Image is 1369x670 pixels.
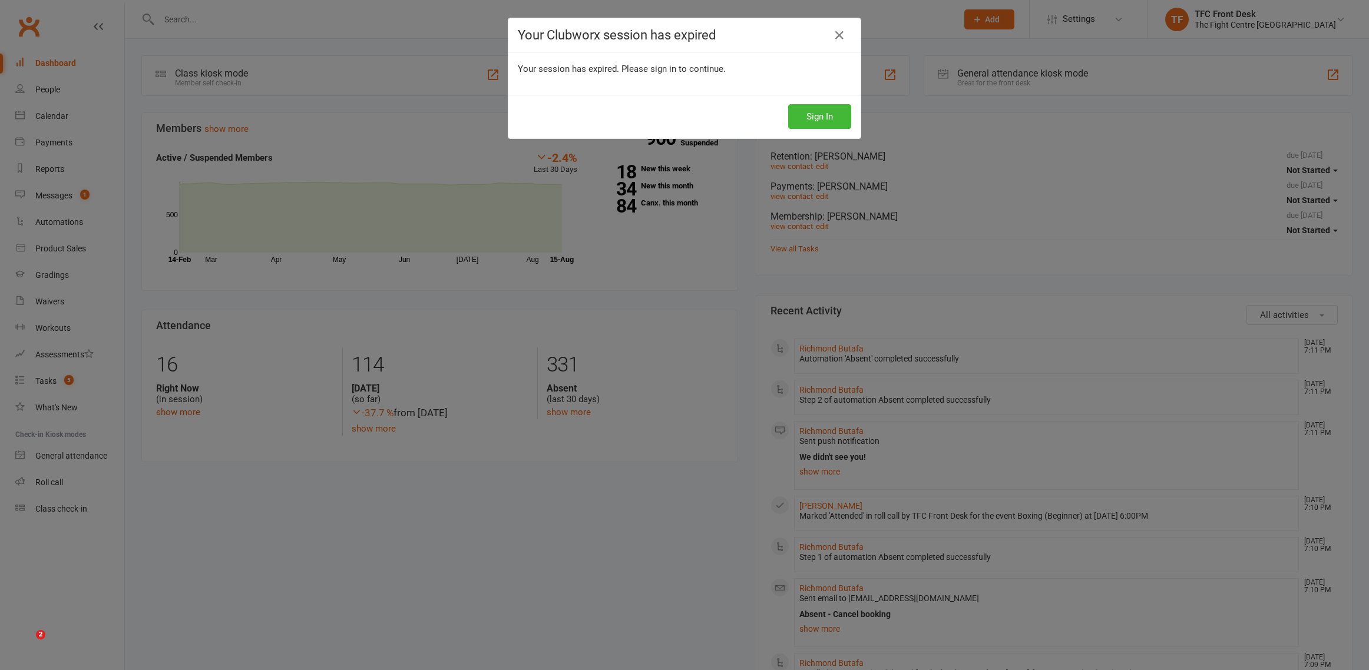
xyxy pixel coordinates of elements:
[830,26,849,45] a: Close
[518,64,726,74] span: Your session has expired. Please sign in to continue.
[12,630,40,658] iframe: Intercom live chat
[518,28,851,42] h4: Your Clubworx session has expired
[788,104,851,129] button: Sign In
[36,630,45,639] span: 2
